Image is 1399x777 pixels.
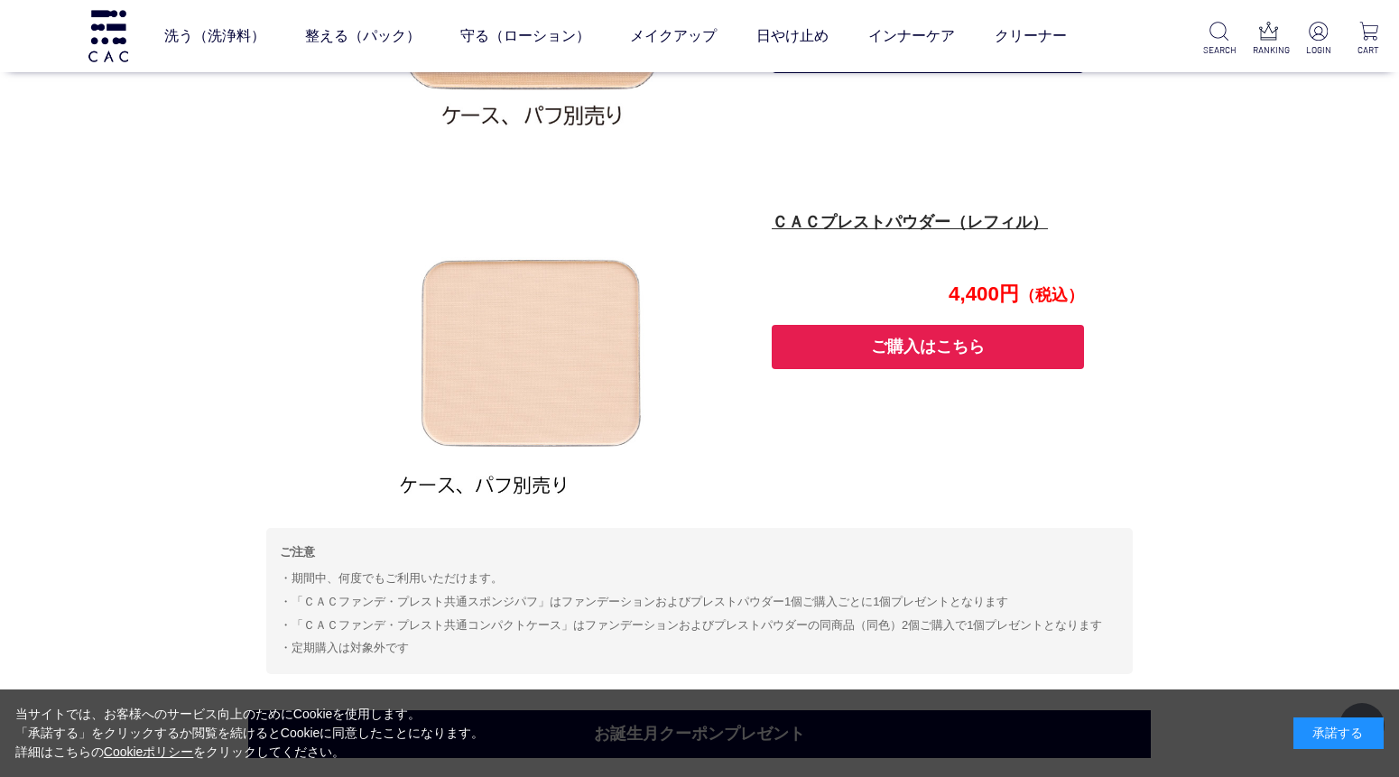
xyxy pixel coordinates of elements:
[280,637,1119,659] li: 定期購入は対象外です
[1203,43,1235,57] p: SEARCH
[868,11,955,61] a: インナーケア
[280,568,1119,589] li: 期間中、何度でもご利用いただけます。
[280,591,1119,613] li: 「ＣＡＣファンデ・プレスト共通スポンジパフ」はファンデーションおよびプレストパウダー1個ご購入ごとに1個プレゼントとなります
[995,11,1067,61] a: クリーナー
[1019,286,1084,304] span: （税込）
[375,194,690,510] img: 060217.jpg
[15,705,485,762] div: 当サイトでは、お客様へのサービス向上のためにCookieを使用します。 「承諾する」をクリックするか閲覧を続けるとCookieに同意したことになります。 詳細はこちらの をクリックしてください。
[280,541,1119,563] p: ご注意
[280,615,1119,636] li: 「ＣＡＣファンデ・プレスト共通コンパクトケース」はファンデーションおよびプレストパウダーの同商品（同色）2個ご購入で1個プレゼントとなります
[1353,43,1385,57] p: CART
[1203,22,1235,57] a: SEARCH
[1253,43,1284,57] p: RANKING
[1302,43,1334,57] p: LOGIN
[1302,22,1334,57] a: LOGIN
[305,11,421,61] a: 整える（パック）
[770,282,1084,307] p: 4,400円
[86,10,131,61] img: logo
[756,11,829,61] a: 日やけ止め
[630,11,717,61] a: メイクアップ
[1253,22,1284,57] a: RANKING
[772,213,1048,231] a: ＣＡＣプレストパウダー（レフィル）
[104,745,194,759] a: Cookieポリシー
[1353,22,1385,57] a: CART
[460,11,590,61] a: 守る（ローション）
[1293,717,1384,749] div: 承諾する
[772,325,1084,369] button: ご購入はこちら
[164,11,265,61] a: 洗う（洗浄料）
